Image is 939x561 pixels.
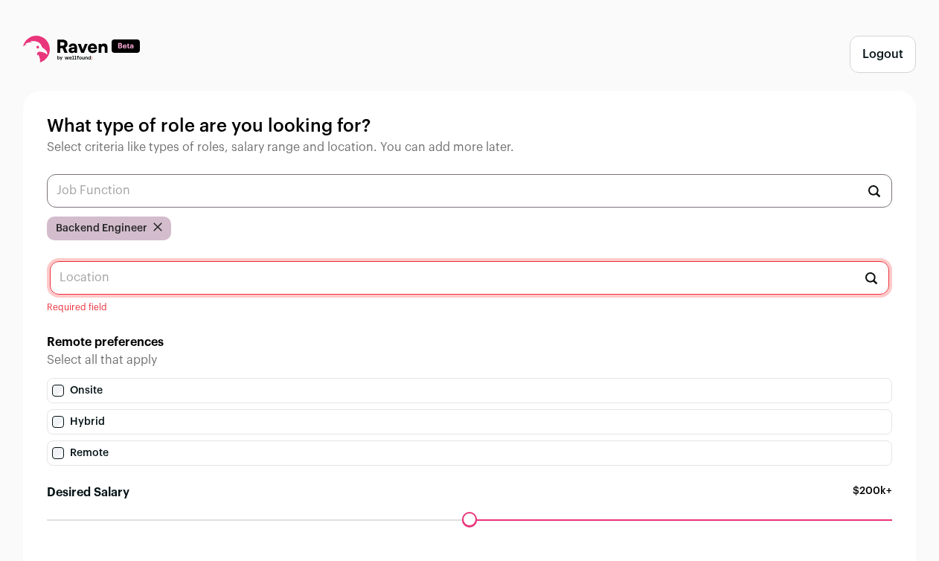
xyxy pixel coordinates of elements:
label: Onsite [47,378,892,403]
span: Backend Engineer [56,221,147,236]
input: Job Function [47,174,892,208]
span: Required field [47,303,107,312]
p: Select all that apply [47,351,892,369]
h2: Remote preferences [47,333,892,351]
input: Remote [52,447,64,459]
button: Logout [850,36,916,73]
input: Onsite [52,385,64,397]
label: Remote [47,440,892,466]
label: Hybrid [47,409,892,435]
p: Select criteria like types of roles, salary range and location. You can add more later. [47,138,892,156]
h1: What type of role are you looking for? [47,115,892,138]
input: Hybrid [52,416,64,428]
label: Desired Salary [47,484,129,501]
input: Location [50,261,889,295]
span: $200k+ [853,484,892,519]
